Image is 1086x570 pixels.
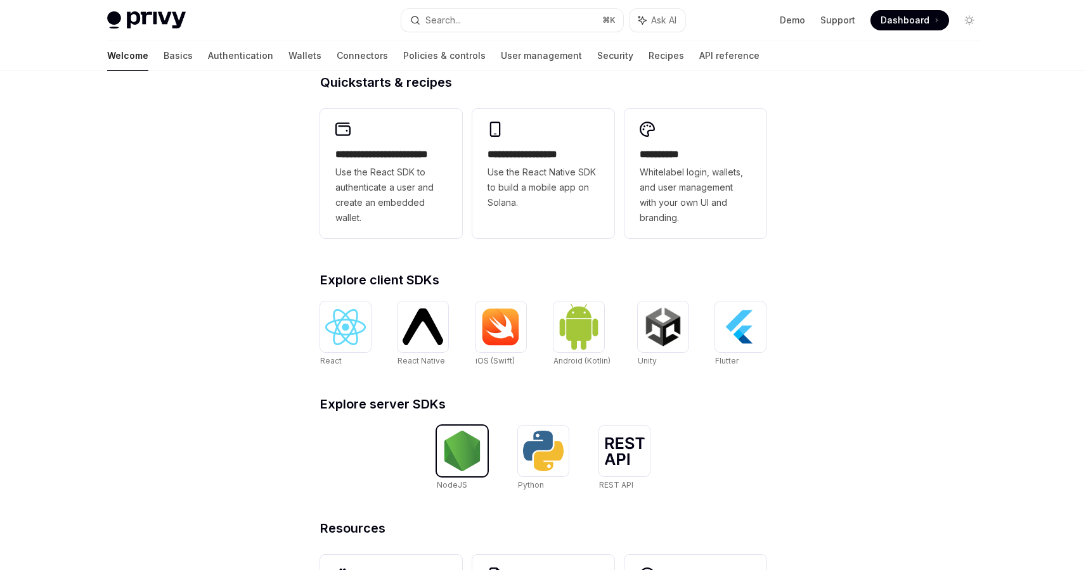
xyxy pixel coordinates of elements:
[488,165,599,210] span: Use the React Native SDK to build a mobile app on Solana.
[398,301,448,367] a: React NativeReact Native
[881,14,929,27] span: Dashboard
[640,165,751,225] span: Whitelabel login, wallets, and user management with your own UI and branding.
[403,308,443,345] img: React Native
[559,303,599,350] img: Android (Kotlin)
[518,426,569,491] a: PythonPython
[602,15,616,25] span: ⌘ K
[320,274,439,286] span: Explore client SDKs
[599,426,650,491] a: REST APIREST API
[337,41,388,71] a: Connectors
[320,76,452,89] span: Quickstarts & recipes
[325,309,366,345] img: React
[481,308,521,346] img: iOS (Swift)
[553,356,611,365] span: Android (Kotlin)
[320,522,385,535] span: Resources
[604,437,645,465] img: REST API
[475,356,515,365] span: iOS (Swift)
[715,356,739,365] span: Flutter
[820,14,855,27] a: Support
[320,398,446,410] span: Explore server SDKs
[715,301,766,367] a: FlutterFlutter
[501,41,582,71] a: User management
[643,307,683,347] img: Unity
[638,356,657,365] span: Unity
[475,301,526,367] a: iOS (Swift)iOS (Swift)
[959,10,979,30] button: Toggle dark mode
[403,41,486,71] a: Policies & controls
[518,480,544,490] span: Python
[638,301,688,367] a: UnityUnity
[398,356,445,365] span: React Native
[649,41,684,71] a: Recipes
[523,431,564,471] img: Python
[442,431,482,471] img: NodeJS
[437,480,467,490] span: NodeJS
[401,9,623,32] button: Search...⌘K
[472,109,614,238] a: **** **** **** ***Use the React Native SDK to build a mobile app on Solana.
[699,41,760,71] a: API reference
[320,356,342,365] span: React
[208,41,273,71] a: Authentication
[288,41,321,71] a: Wallets
[437,426,488,491] a: NodeJSNodeJS
[425,13,461,28] div: Search...
[107,41,148,71] a: Welcome
[553,301,611,367] a: Android (Kotlin)Android (Kotlin)
[720,307,761,347] img: Flutter
[870,10,949,30] a: Dashboard
[320,301,371,367] a: ReactReact
[107,11,186,29] img: light logo
[335,165,447,225] span: Use the React SDK to authenticate a user and create an embedded wallet.
[780,14,805,27] a: Demo
[624,109,766,238] a: **** *****Whitelabel login, wallets, and user management with your own UI and branding.
[597,41,633,71] a: Security
[630,9,685,32] button: Ask AI
[164,41,193,71] a: Basics
[599,480,633,490] span: REST API
[651,14,676,27] span: Ask AI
